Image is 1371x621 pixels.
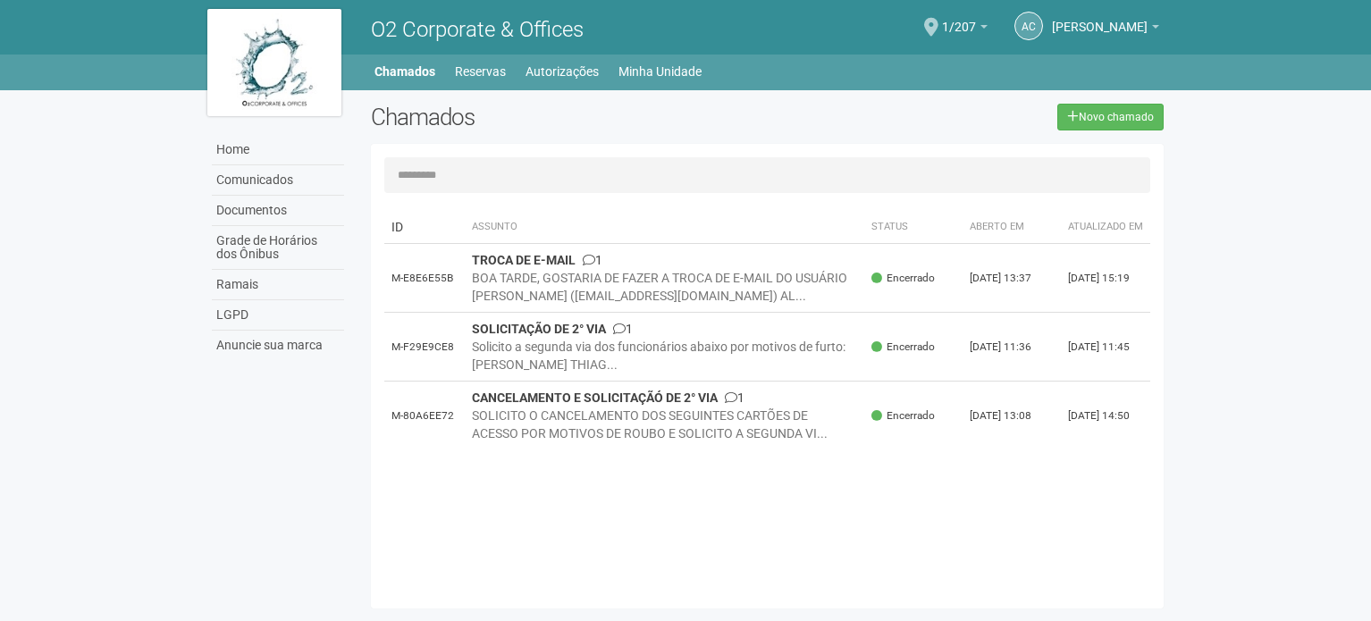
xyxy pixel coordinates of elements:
td: M-F29E9CE8 [384,313,465,382]
div: SOLICITO O CANCELAMENTO DOS SEGUINTES CARTÕES DE ACESSO POR MOTIVOS DE ROUBO E SOLICITO A SEGUNDA... [472,407,857,442]
span: Encerrado [871,271,935,286]
a: [PERSON_NAME] [1052,22,1159,37]
a: 1/207 [942,22,988,37]
a: AC [1014,12,1043,40]
div: BOA TARDE, GOSTARIA DE FAZER A TROCA DE E-MAIL DO USUÁRIO [PERSON_NAME] ([EMAIL_ADDRESS][DOMAIN_N... [472,269,857,305]
a: Minha Unidade [618,59,702,84]
a: Chamados [374,59,435,84]
strong: SOLICITAÇÃO DE 2° VIA [472,322,606,336]
a: Anuncie sua marca [212,331,344,360]
a: LGPD [212,300,344,331]
td: [DATE] 13:08 [963,382,1061,450]
span: 1 [613,322,633,336]
span: Encerrado [871,408,935,424]
span: 1 [725,390,744,405]
td: M-E8E6E55B [384,244,465,313]
th: Aberto em [963,211,1061,244]
a: Grade de Horários dos Ônibus [212,226,344,270]
span: 1 [583,253,602,267]
td: [DATE] 11:45 [1061,313,1150,382]
a: Comunicados [212,165,344,196]
a: Documentos [212,196,344,226]
th: Status [864,211,963,244]
th: Assunto [465,211,864,244]
span: Andréa Cunha [1052,3,1148,34]
strong: TROCA DE E-MAIL [472,253,576,267]
span: 1/207 [942,3,976,34]
td: [DATE] 14:50 [1061,382,1150,450]
a: Reservas [455,59,506,84]
td: [DATE] 13:37 [963,244,1061,313]
td: [DATE] 15:19 [1061,244,1150,313]
td: M-80A6EE72 [384,382,465,450]
th: Atualizado em [1061,211,1150,244]
td: ID [384,211,465,244]
h2: Chamados [371,104,685,130]
td: [DATE] 11:36 [963,313,1061,382]
strong: CANCELAMENTO E SOLICITAÇÃÓ DE 2° VIA [472,390,718,405]
a: Home [212,135,344,165]
span: Encerrado [871,340,935,355]
img: logo.jpg [207,9,341,116]
span: O2 Corporate & Offices [371,17,584,42]
div: Solicito a segunda via dos funcionários abaixo por motivos de furto: [PERSON_NAME] THIAG... [472,338,857,373]
a: Novo chamado [1057,104,1164,130]
a: Autorizações [526,59,599,84]
a: Ramais [212,270,344,300]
